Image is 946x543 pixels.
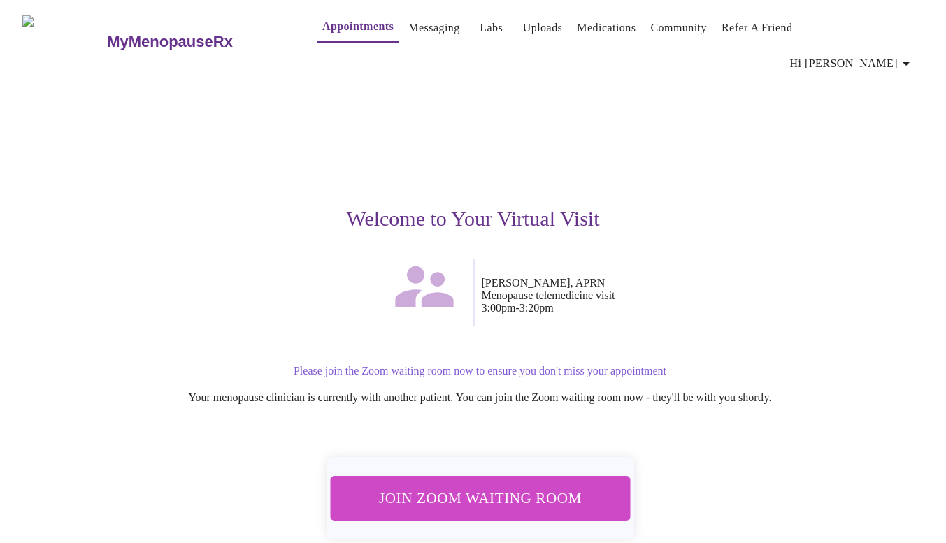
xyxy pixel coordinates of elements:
a: Refer a Friend [722,18,793,38]
button: Community [645,14,712,42]
a: Appointments [322,17,394,36]
button: Refer a Friend [716,14,798,42]
a: Community [650,18,707,38]
p: Your menopause clinician is currently with another patient. You can join the Zoom waiting room no... [57,391,904,404]
button: Uploads [517,14,568,42]
h3: MyMenopauseRx [107,33,233,51]
a: Uploads [523,18,563,38]
p: [PERSON_NAME], APRN Menopause telemedicine visit 3:00pm - 3:20pm [482,277,904,314]
a: Medications [577,18,636,38]
p: Please join the Zoom waiting room now to ensure you don't miss your appointment [57,365,904,377]
a: MyMenopauseRx [106,17,289,66]
span: Hi [PERSON_NAME] [790,54,915,73]
button: Appointments [317,13,399,43]
a: Messaging [408,18,459,38]
a: Labs [480,18,503,38]
button: Medications [571,14,641,42]
img: MyMenopauseRx Logo [22,15,106,68]
span: Join Zoom Waiting Room [348,485,611,511]
button: Labs [469,14,514,42]
button: Join Zoom Waiting Room [330,476,630,520]
button: Messaging [403,14,465,42]
h3: Welcome to Your Virtual Visit [43,207,904,231]
button: Hi [PERSON_NAME] [784,50,920,78]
